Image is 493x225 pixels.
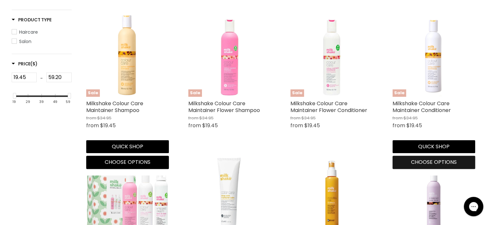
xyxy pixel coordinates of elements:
span: from [290,115,300,121]
span: $19.45 [100,122,116,129]
img: Milkshake Colour Care Maintainer Conditioner [415,14,453,97]
span: from [86,122,99,129]
span: $34.95 [199,115,214,121]
a: Salon [12,38,72,45]
span: $34.95 [301,115,316,121]
span: Choose options [105,158,150,166]
a: Milkshake Colour Care Maintainer Conditioner [393,100,451,114]
div: 29 [26,100,30,104]
span: from [393,115,403,121]
input: Max Price [46,73,72,82]
span: $19.45 [406,122,422,129]
a: Milkshake Colour Care Maintainer Flower ConditionerSale [290,14,373,97]
span: $19.45 [304,122,320,129]
span: $34.95 [97,115,112,121]
img: Milkshake Colour Care Maintainer Flower Shampoo [188,14,271,97]
iframe: Gorgias live chat messenger [461,195,487,219]
span: Choose options [411,158,457,166]
div: 19 [12,100,16,104]
div: 59 [66,100,70,104]
h3: Price($) [12,61,38,67]
span: Haircare [19,29,38,35]
a: Milkshake Colour Care Maintainer ShampooSale [86,14,169,97]
div: - [37,73,46,84]
span: from [86,115,96,121]
span: Sale [86,89,100,97]
div: 49 [53,100,57,104]
span: from [290,122,303,129]
a: Milkshake Colour Care Maintainer Flower Shampoo [188,100,260,114]
span: from [188,115,198,121]
span: Price [12,61,38,67]
div: 39 [39,100,44,104]
span: Salon [19,38,31,45]
button: Quick shop [393,140,475,153]
span: Sale [188,89,202,97]
a: Haircare [12,28,72,36]
button: Quick shop [86,140,169,153]
span: Sale [393,89,406,97]
a: Milkshake Colour Care Maintainer Flower ShampooSale [188,14,271,97]
span: ($) [30,61,37,67]
span: from [393,122,405,129]
button: Choose options [393,156,475,169]
button: Choose options [86,156,169,169]
span: $19.45 [202,122,218,129]
span: from [188,122,201,129]
span: Sale [290,89,304,97]
a: Milkshake Colour Care Maintainer ConditionerSale [393,14,475,97]
a: Milkshake Colour Care Maintainer Shampoo [86,100,143,114]
img: Milkshake Colour Care Maintainer Flower Conditioner [290,14,373,97]
input: Min Price [12,73,37,82]
h3: Product Type [12,17,52,23]
span: $34.95 [404,115,418,121]
img: Milkshake Colour Care Maintainer Shampoo [86,14,169,97]
a: Milkshake Colour Care Maintainer Flower Conditioner [290,100,367,114]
